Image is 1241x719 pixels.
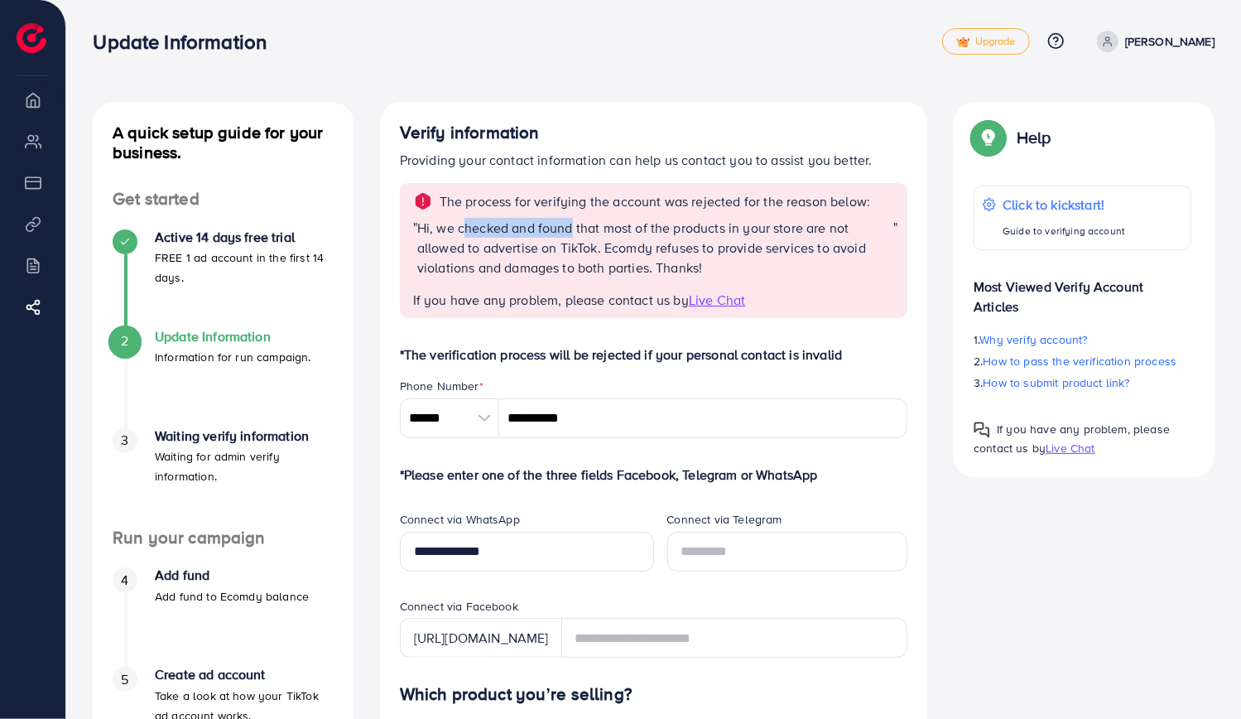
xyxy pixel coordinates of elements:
span: " [893,218,897,291]
li: Update Information [93,329,354,428]
span: 4 [121,571,128,590]
span: 2 [121,331,128,350]
img: Popup guide [974,422,990,438]
p: 1. [974,330,1191,350]
span: Live Chat [689,291,745,309]
li: Waiting verify information [93,428,354,528]
h4: Waiting verify information [155,428,334,444]
p: Click to kickstart! [1003,195,1125,215]
img: logo [17,23,46,53]
label: Connect via Facebook [400,598,518,615]
p: Most Viewed Verify Account Articles [974,263,1191,316]
li: Add fund [93,567,354,667]
p: Help [1017,128,1051,147]
p: Providing your contact information can help us contact you to assist you better. [400,150,908,170]
span: 5 [121,670,128,689]
label: Connect via WhatsApp [400,511,520,528]
h4: Verify information [400,123,908,143]
p: Add fund to Ecomdy balance [155,586,309,606]
p: Hi, we checked and found that most of the products in your store are not allowed to advertise on ... [417,218,893,277]
a: [PERSON_NAME] [1090,31,1215,52]
h4: Create ad account [155,667,334,683]
li: Active 14 days free trial [93,229,354,329]
p: 2. [974,351,1191,371]
span: How to pass the verification process [984,353,1177,369]
img: alert [413,191,433,211]
label: Phone Number [400,378,483,394]
h4: Run your campaign [93,528,354,548]
span: Why verify account? [980,331,1088,348]
iframe: Chat [1171,644,1229,707]
p: Information for run campaign. [155,347,311,367]
p: *The verification process will be rejected if your personal contact is invalid [400,345,908,364]
a: tickUpgrade [942,28,1030,55]
span: 3 [121,431,128,450]
p: The process for verifying the account was rejected for the reason below: [440,191,871,211]
span: If you have any problem, please contact us by [974,421,1170,456]
label: Connect via Telegram [667,511,782,528]
p: FREE 1 ad account in the first 14 days. [155,248,334,287]
h4: Active 14 days free trial [155,229,334,245]
span: " [413,218,417,291]
span: Live Chat [1046,440,1094,456]
span: How to submit product link? [984,374,1130,391]
p: [PERSON_NAME] [1125,31,1215,51]
h4: Get started [93,189,354,210]
img: tick [956,36,970,48]
span: If you have any problem, please contact us by [413,291,689,309]
h4: Update Information [155,329,311,345]
h4: Which product you’re selling? [400,684,908,705]
div: [URL][DOMAIN_NAME] [400,618,562,658]
span: Upgrade [956,36,1016,48]
h3: Update Information [93,30,280,54]
p: 3. [974,373,1191,393]
p: Guide to verifying account [1003,221,1125,241]
img: Popup guide [974,123,1003,152]
h4: Add fund [155,567,309,583]
h4: A quick setup guide for your business. [93,123,354,162]
p: Waiting for admin verify information. [155,446,334,486]
p: *Please enter one of the three fields Facebook, Telegram or WhatsApp [400,465,908,485]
